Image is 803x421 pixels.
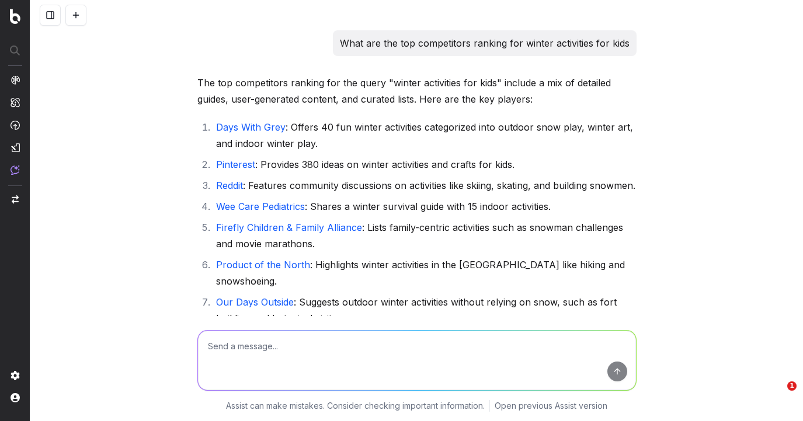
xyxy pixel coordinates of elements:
li: : Shares a winter survival guide with 15 indoor activities. [213,198,637,215]
li: : Highlights winter activities in the [GEOGRAPHIC_DATA] like hiking and snowshoeing. [213,257,637,289]
img: Intelligence [11,97,20,107]
img: My account [11,393,20,402]
a: Pinterest [216,159,255,170]
img: Studio [11,143,20,152]
li: : Lists family-centric activities such as snowman challenges and movie marathons. [213,219,637,252]
li: : Suggests outdoor winter activities without relying on snow, such as fort building and botanical... [213,294,637,327]
img: Switch project [12,195,19,204]
li: : Offers 40 fun winter activities categorized into outdoor snow play, winter art, and indoor wint... [213,119,637,152]
p: Assist can make mistakes. Consider checking important information. [226,400,485,412]
li: : Provides 380 ideas on winter activities and crafts for kids. [213,156,637,173]
a: Open previous Assist version [495,400,607,412]
a: Our Days Outside [216,296,294,308]
a: Days With Grey [216,121,286,133]
img: Activation [11,120,20,130]
img: Botify assist logo [180,79,191,91]
p: The top competitors ranking for the query "winter activities for kids" include a mix of detailed ... [197,75,637,107]
img: Assist [11,165,20,175]
img: Botify logo [10,9,20,24]
p: What are the top competitors ranking for winter activities for kids [340,35,630,51]
a: Reddit [216,180,243,191]
iframe: Intercom live chat [763,381,791,409]
li: : Features community discussions on activities like skiing, skating, and building snowmen. [213,177,637,194]
a: Firefly Children & Family Alliance [216,222,362,233]
img: Analytics [11,75,20,85]
span: 1 [787,381,797,391]
a: Product of the North [216,259,310,271]
a: Wee Care Pediatrics [216,201,305,212]
img: Setting [11,371,20,380]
